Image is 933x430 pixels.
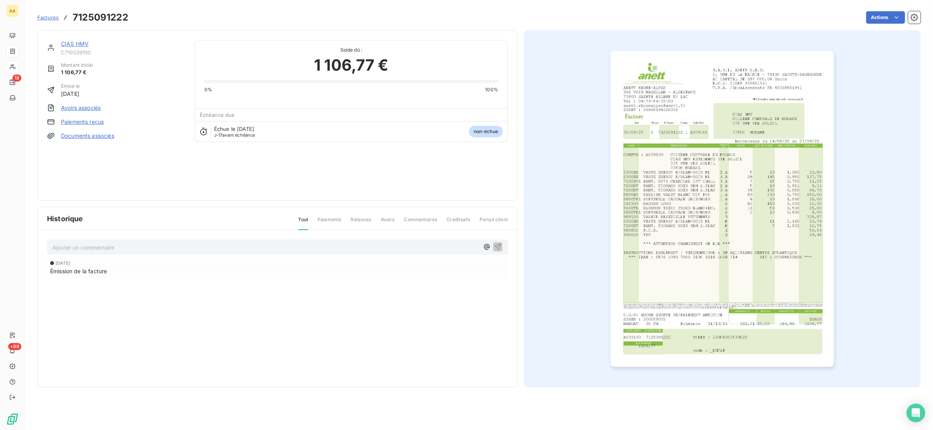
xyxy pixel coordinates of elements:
[56,261,70,265] span: [DATE]
[61,49,185,55] span: C710039100
[404,216,438,229] span: Commentaires
[6,5,19,17] div: AA
[12,75,21,81] span: 18
[61,90,80,98] span: [DATE]
[200,112,235,118] span: Échéance due
[8,343,21,350] span: +99
[61,62,93,69] span: Montant initial
[446,216,470,229] span: Creditsafe
[485,86,498,93] span: 100%
[610,51,834,367] img: invoice_thumbnail
[61,132,114,140] a: Documents associés
[6,413,19,425] img: Logo LeanPay
[214,132,223,138] span: J-17
[204,86,212,93] span: 0%
[61,83,80,90] span: Émise le
[866,11,905,24] button: Actions
[214,126,254,132] span: Échue le [DATE]
[37,14,59,21] a: Factures
[214,133,255,137] span: avant échéance
[204,47,498,54] span: Solde dû :
[50,267,107,275] span: Émission de la facture
[47,213,83,224] span: Historique
[61,118,104,126] a: Paiements reçus
[351,216,371,229] span: Relances
[317,216,341,229] span: Paiements
[73,10,128,24] h3: 7125091222
[298,216,309,230] span: Tout
[314,54,389,77] span: 1 106,77 €
[469,126,503,137] span: non-échue
[381,216,395,229] span: Avoirs
[61,40,89,47] a: CIAS HMV
[480,216,508,229] span: Portail client
[61,104,101,112] a: Avoirs associés
[61,69,93,76] span: 1 106,77 €
[907,404,925,422] div: Open Intercom Messenger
